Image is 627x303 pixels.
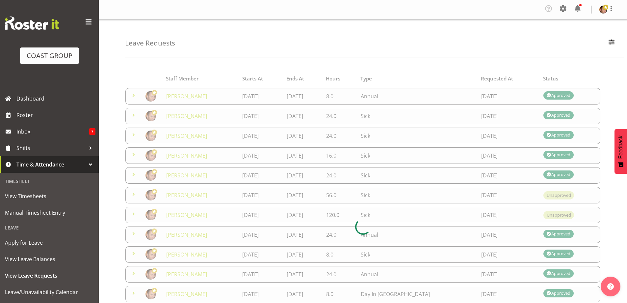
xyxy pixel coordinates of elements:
span: Manual Timesheet Entry [5,208,94,218]
span: View Leave Requests [5,271,94,281]
span: Leave/Unavailability Calendar [5,287,94,297]
button: Filter Employees [605,36,618,50]
span: Roster [16,110,95,120]
button: Feedback - Show survey [614,129,627,174]
span: Apply for Leave [5,238,94,248]
span: Dashboard [16,94,95,104]
span: Time & Attendance [16,160,86,169]
span: View Leave Balances [5,254,94,264]
img: help-xxl-2.png [607,283,614,290]
span: Inbox [16,127,89,136]
span: Feedback [618,136,624,159]
a: Leave/Unavailability Calendar [2,284,97,300]
a: View Leave Requests [2,267,97,284]
a: Apply for Leave [2,234,97,251]
a: View Leave Balances [2,251,97,267]
img: mark-phillipse6af51212f3486541d32afe5cb767b3e.png [599,6,607,14]
div: Timesheet [2,174,97,188]
span: 7 [89,128,95,135]
a: Manual Timesheet Entry [2,204,97,221]
div: COAST GROUP [27,51,72,61]
a: View Timesheets [2,188,97,204]
div: Leave [2,221,97,234]
h4: Leave Requests [125,39,175,47]
span: Shifts [16,143,86,153]
span: View Timesheets [5,191,94,201]
img: Rosterit website logo [5,16,59,30]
